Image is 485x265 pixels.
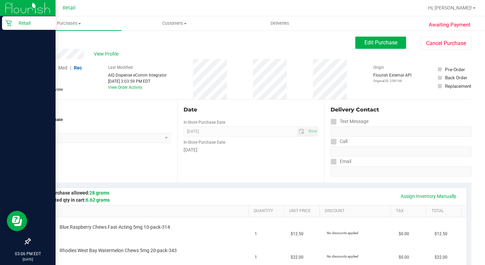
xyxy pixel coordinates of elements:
[291,254,303,261] span: $22.00
[16,16,122,30] a: Purchases
[94,50,121,58] span: View Profile
[331,146,471,157] input: Format: (999) 999-9999
[184,146,318,154] div: [DATE]
[40,190,109,196] span: Max purchase allowed:
[331,126,471,137] input: Format: (999) 999-9999
[16,20,122,26] span: Purchases
[261,20,298,26] span: Deliveries
[40,208,246,214] a: SKU
[325,208,388,214] a: Discount
[30,106,171,114] div: Location
[289,208,317,214] a: Unit Price
[122,16,227,30] a: Customers
[5,20,12,26] inline-svg: Retail
[291,231,303,237] span: $12.50
[60,224,170,230] span: Blue Raspberry Chews Fast-Acting 5mg 10-pack-314
[3,257,52,262] p: [DATE]
[445,74,467,81] div: Back Order
[428,5,472,11] span: Hi, [PERSON_NAME]!
[431,208,459,214] a: Total
[445,66,465,73] div: Pre-Order
[40,197,110,203] span: Estimated qty in cart:
[108,64,133,70] label: Last Modified
[108,72,167,78] div: AIQ Dispense eComm Integrator
[254,208,281,214] a: Quantity
[255,254,257,261] span: 1
[435,231,447,237] span: $12.50
[364,39,397,46] span: Edit Purchase
[184,106,318,114] div: Date
[421,37,471,50] button: Cancel Purchase
[58,65,67,70] span: Med
[86,197,110,203] span: 6.62 grams
[184,119,225,125] label: In-Store Purchase Date
[108,78,167,84] div: [DATE] 3:03:59 PM EDT
[255,231,257,237] span: 1
[89,190,109,196] span: 28 grams
[355,37,406,49] button: Edit Purchase
[435,254,447,261] span: $22.00
[327,254,358,258] span: No discounts applied
[331,137,347,146] label: Call
[227,16,333,30] a: Deliveries
[399,254,409,261] span: $0.00
[331,106,471,114] div: Delivery Contact
[396,190,461,202] a: Assign Inventory Manually
[445,83,471,89] div: Replacement
[108,85,142,90] a: View Order Activity
[429,21,470,29] span: Awaiting Payment
[373,72,412,83] div: Flourish External API
[70,65,71,70] span: |
[184,139,225,145] label: In-Store Purchase Date
[122,20,227,26] span: Customers
[63,5,76,11] span: Retail
[60,247,177,254] span: Rhodies West Bay Watermelon Chews 5mg 20-pack-343
[331,157,351,166] label: Email
[396,208,423,214] a: Tax
[331,117,368,126] label: Text Message
[373,64,384,70] label: Origin
[373,78,412,83] p: Original ID: 258198
[327,231,358,235] span: No discounts applied
[3,251,52,257] p: 03:06 PM EDT
[399,231,409,237] span: $0.00
[12,19,52,27] p: Retail
[74,65,82,70] span: Rec
[7,211,27,231] iframe: Resource center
